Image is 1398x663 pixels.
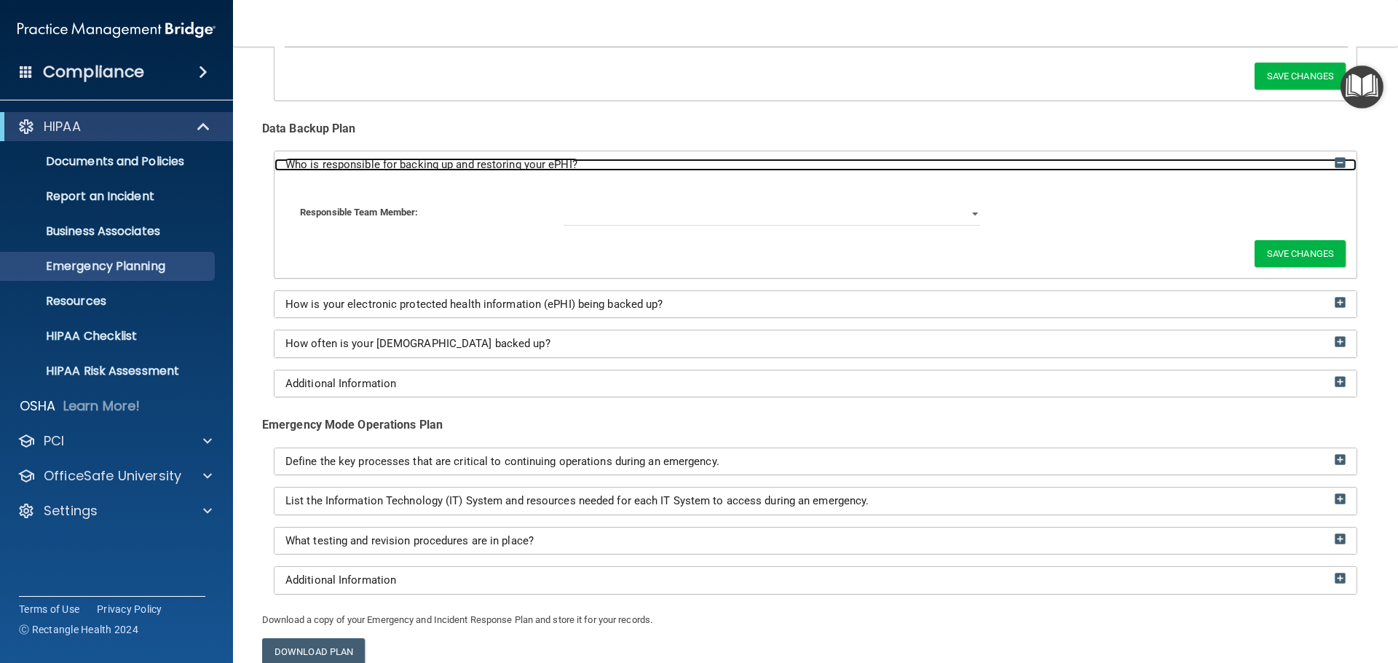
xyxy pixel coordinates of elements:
[285,534,534,547] span: What testing and revision procedures are in place?
[1335,376,1346,387] img: ic_add_box.75fa564c.png
[44,467,181,485] p: OfficeSafe University
[285,456,1346,468] a: Define the key processes that are critical to continuing operations during an emergency.
[63,397,141,415] p: Learn More!
[1255,63,1346,90] button: Save Changes
[285,337,550,350] span: How often is your [DEMOGRAPHIC_DATA] backed up?
[44,432,64,450] p: PCI
[9,154,208,169] p: Documents and Policies
[1146,560,1381,618] iframe: Drift Widget Chat Controller
[17,15,216,44] img: PMB logo
[285,378,1346,390] a: Additional Information
[1335,454,1346,465] img: ic_add_box.75fa564c.png
[44,118,81,135] p: HIPAA
[1340,65,1383,108] button: Open Resource Center
[9,329,208,344] p: HIPAA Checklist
[9,224,208,239] p: Business Associates
[9,189,208,204] p: Report an Incident
[1255,240,1346,267] button: Save Changes
[9,294,208,309] p: Resources
[285,298,663,311] span: How is your electronic protected health information (ePHI) being backed up?
[285,298,1346,311] a: How is your electronic protected health information (ePHI) being backed up?
[262,418,443,432] b: Emergency Mode Operations Plan
[285,494,869,507] span: List the Information Technology (IT) System and resources needed for each IT System to access dur...
[285,338,1346,350] a: How often is your [DEMOGRAPHIC_DATA] backed up?
[20,397,56,415] p: OSHA
[19,622,138,637] span: Ⓒ Rectangle Health 2024
[285,535,1346,547] a: What testing and revision procedures are in place?
[17,118,211,135] a: HIPAA
[17,432,212,450] a: PCI
[1335,336,1346,347] img: ic_add_box.75fa564c.png
[285,158,577,171] span: Who is responsible for backing up and restoring your ePHI?
[17,467,212,485] a: OfficeSafe University
[285,377,396,390] span: Additional Information
[9,364,208,378] p: HIPAA Risk Assessment
[285,495,1346,507] a: List the Information Technology (IT) System and resources needed for each IT System to access dur...
[19,602,79,616] a: Terms of Use
[43,62,144,82] h4: Compliance
[9,259,208,274] p: Emergency Planning
[262,122,356,135] b: Data Backup Plan
[300,207,418,218] b: Responsible Team Member:
[1335,533,1346,544] img: ic_add_box.75fa564c.png
[285,573,396,587] span: Additional Information
[285,159,1346,171] a: Who is responsible for backing up and restoring your ePHI?
[44,502,98,520] p: Settings
[262,611,1369,629] p: Download a copy of your Emergency and Incident Response Plan and store it for your records.
[97,602,162,616] a: Privacy Policy
[285,574,1346,587] a: Additional Information
[285,455,719,468] span: Define the key processes that are critical to continuing operations during an emergency.
[17,502,212,520] a: Settings
[1335,297,1346,308] img: ic_add_box.75fa564c.png
[1335,493,1346,504] img: ic_add_box.75fa564c.png
[1335,157,1346,168] img: icon-collapse.69a1e669.png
